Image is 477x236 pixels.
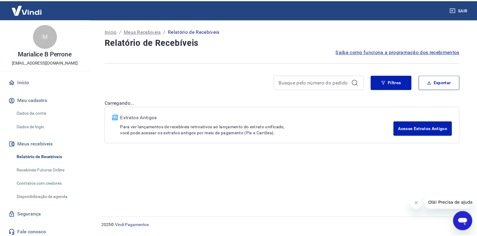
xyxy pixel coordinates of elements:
p: [EMAIL_ADDRESS][DOMAIN_NAME] [12,59,79,66]
img: ícone [113,115,119,120]
p: / [165,28,167,35]
p: Para ver lançamentos de recebíveis retroativos ao lançamento do extrato unificado, você pode aces... [121,124,397,136]
iframe: Fechar mensagem [414,197,426,209]
h4: Relatório de Recebíveis [106,36,464,48]
div: M [33,24,57,48]
a: Início [106,28,118,35]
iframe: Mensagem da empresa [429,196,477,209]
p: Extratos Antigos [121,114,397,121]
a: Dados da conta [15,107,83,120]
p: Relatório de Recebíveis [169,28,221,35]
a: Dados de login [15,121,83,133]
input: Busque pelo número do pedido [281,78,352,87]
a: Saiba como funciona a programação dos recebimentos [339,48,464,56]
a: Vindi Pagamentos [116,223,150,228]
a: Contratos com credores [15,178,83,190]
a: Disponibilização de agenda [15,191,83,204]
button: Sair [452,4,474,15]
button: Meus recebíveis [7,138,83,151]
span: Olá! Precisa de ajuda? [4,4,51,9]
a: Recebíveis Futuros Online [15,164,83,177]
a: Relatório de Recebíveis [15,151,83,163]
a: Segurança [7,208,83,222]
button: Exportar [423,75,464,90]
p: 2025 © [102,222,467,229]
a: Meus Recebíveis [125,28,162,35]
p: Marialice B Perrone [18,51,72,57]
button: Filtros [374,75,415,90]
img: Vindi [7,0,47,19]
p: / [120,28,122,35]
button: Meu cadastro [7,94,83,107]
iframe: Botão para abrir a janela de mensagens [457,212,477,231]
a: Início [7,76,83,89]
p: Carregando... [106,99,464,107]
a: Acesse Extratos Antigos [397,121,456,136]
